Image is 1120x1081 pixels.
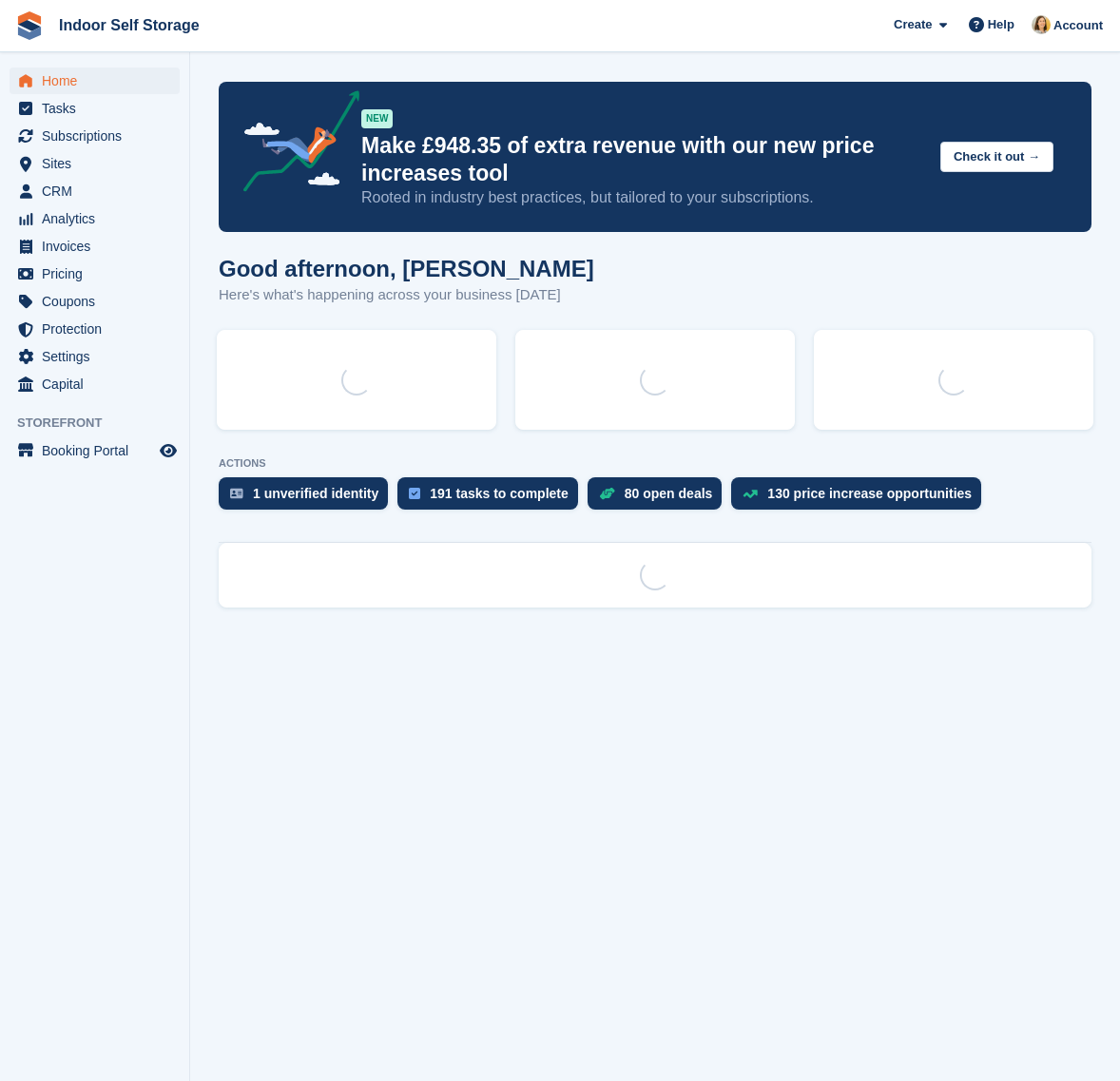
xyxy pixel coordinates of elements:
[731,477,991,519] a: 130 price increase opportunities
[361,109,393,128] div: NEW
[988,15,1014,34] span: Help
[409,488,420,499] img: task-75834270c22a3079a89374b754ae025e5fb1db73e45f91037f5363f120a921f8.svg
[42,316,156,342] span: Protection
[361,187,925,208] p: Rooted in industry best practices, but tailored to your subscriptions.
[588,477,732,519] a: 80 open deals
[42,123,156,149] span: Subscriptions
[219,256,594,281] h1: Good afternoon, [PERSON_NAME]
[253,486,378,501] div: 1 unverified identity
[42,205,156,232] span: Analytics
[10,150,180,177] a: menu
[42,343,156,370] span: Settings
[940,142,1053,173] button: Check it out →
[42,178,156,204] span: CRM
[625,486,713,501] div: 80 open deals
[10,233,180,260] a: menu
[894,15,932,34] span: Create
[227,90,360,199] img: price-adjustments-announcement-icon-8257ccfd72463d97f412b2fc003d46551f7dbcb40ab6d574587a9cd5c0d94...
[767,486,972,501] div: 130 price increase opportunities
[42,371,156,397] span: Capital
[42,233,156,260] span: Invoices
[10,371,180,397] a: menu
[397,477,588,519] a: 191 tasks to complete
[10,205,180,232] a: menu
[1053,16,1103,35] span: Account
[51,10,207,41] a: Indoor Self Storage
[10,261,180,287] a: menu
[10,123,180,149] a: menu
[42,261,156,287] span: Pricing
[157,439,180,462] a: Preview store
[219,457,1091,470] p: ACTIONS
[42,288,156,315] span: Coupons
[10,316,180,342] a: menu
[42,150,156,177] span: Sites
[17,414,189,433] span: Storefront
[10,288,180,315] a: menu
[42,437,156,464] span: Booking Portal
[219,477,397,519] a: 1 unverified identity
[361,132,925,187] p: Make £948.35 of extra revenue with our new price increases tool
[430,486,569,501] div: 191 tasks to complete
[10,343,180,370] a: menu
[10,95,180,122] a: menu
[42,95,156,122] span: Tasks
[10,68,180,94] a: menu
[743,490,758,498] img: price_increase_opportunities-93ffe204e8149a01c8c9dc8f82e8f89637d9d84a8eef4429ea346261dce0b2c0.svg
[1032,15,1051,34] img: Emma Higgins
[219,284,594,306] p: Here's what's happening across your business [DATE]
[599,487,615,500] img: deal-1b604bf984904fb50ccaf53a9ad4b4a5d6e5aea283cecdc64d6e3604feb123c2.svg
[230,488,243,499] img: verify_identity-adf6edd0f0f0b5bbfe63781bf79b02c33cf7c696d77639b501bdc392416b5a36.svg
[10,437,180,464] a: menu
[10,178,180,204] a: menu
[42,68,156,94] span: Home
[15,11,44,40] img: stora-icon-8386f47178a22dfd0bd8f6a31ec36ba5ce8667c1dd55bd0f319d3a0aa187defe.svg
